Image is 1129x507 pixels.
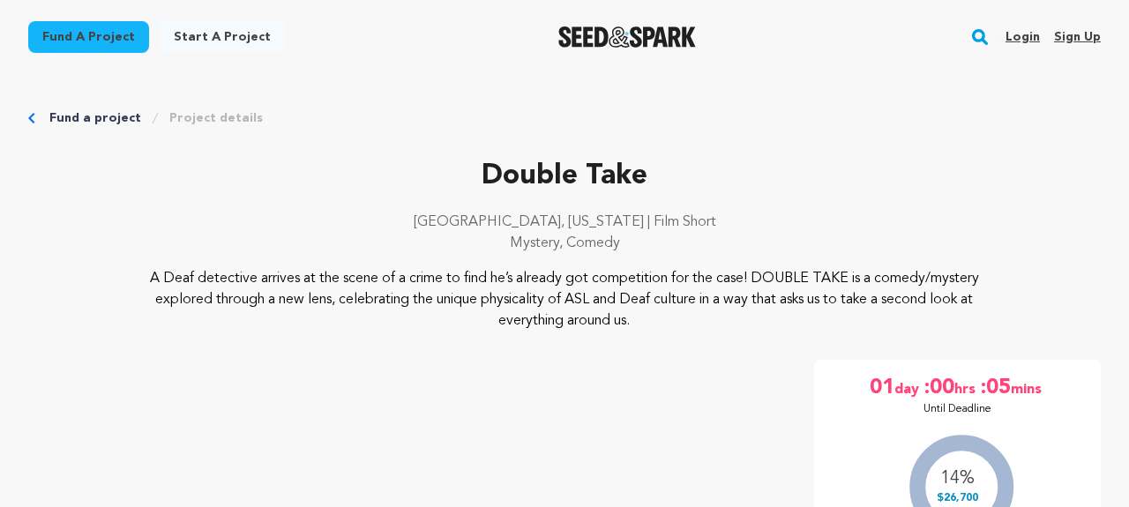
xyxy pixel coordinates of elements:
a: Seed&Spark Homepage [558,26,697,48]
a: Project details [169,109,263,127]
a: Fund a project [49,109,141,127]
a: Login [1006,23,1040,51]
span: :05 [979,374,1011,402]
a: Start a project [160,21,285,53]
span: hrs [954,374,979,402]
p: A Deaf detective arrives at the scene of a crime to find he’s already got competition for the cas... [136,268,994,332]
img: Seed&Spark Logo Dark Mode [558,26,697,48]
p: [GEOGRAPHIC_DATA], [US_STATE] | Film Short [28,212,1101,233]
span: 01 [870,374,894,402]
a: Fund a project [28,21,149,53]
p: Double Take [28,155,1101,198]
span: :00 [923,374,954,402]
p: Mystery, Comedy [28,233,1101,254]
p: Until Deadline [923,402,991,416]
a: Sign up [1054,23,1101,51]
span: day [894,374,923,402]
span: mins [1011,374,1045,402]
div: Breadcrumb [28,109,1101,127]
